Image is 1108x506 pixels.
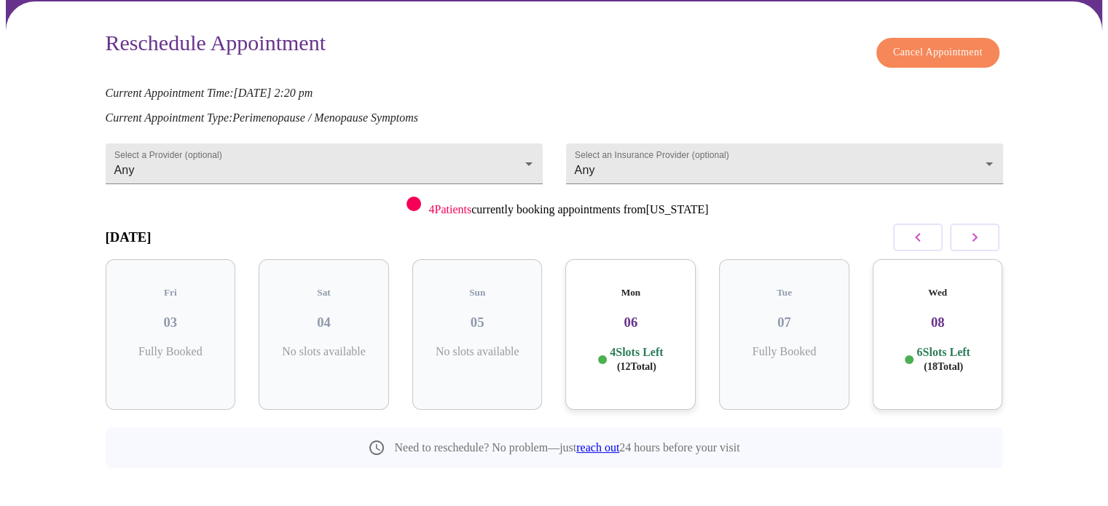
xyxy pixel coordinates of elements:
[424,315,531,331] h3: 05
[424,287,531,299] h5: Sun
[731,315,838,331] h3: 07
[893,44,983,62] span: Cancel Appointment
[916,345,970,373] p: 6 Slots Left
[576,441,619,454] a: reach out
[876,38,999,68] button: Cancel Appointment
[428,203,708,216] p: currently booking appointments from [US_STATE]
[884,315,991,331] h3: 08
[731,287,838,299] h5: Tue
[106,143,543,184] div: Any
[884,287,991,299] h5: Wed
[106,229,152,245] h3: [DATE]
[117,287,224,299] h5: Fri
[924,361,963,372] span: ( 18 Total)
[577,287,684,299] h5: Mon
[106,31,326,60] h3: Reschedule Appointment
[610,345,663,373] p: 4 Slots Left
[270,345,377,358] p: No slots available
[270,287,377,299] h5: Sat
[428,203,471,216] span: 4 Patients
[617,361,656,372] span: ( 12 Total)
[106,111,418,124] em: Current Appointment Type: Perimenopause / Menopause Symptoms
[424,345,531,358] p: No slots available
[731,345,838,358] p: Fully Booked
[270,315,377,331] h3: 04
[394,441,739,454] p: Need to reschedule? No problem—just 24 hours before your visit
[566,143,1003,184] div: Any
[117,315,224,331] h3: 03
[117,345,224,358] p: Fully Booked
[106,87,313,99] em: Current Appointment Time: [DATE] 2:20 pm
[577,315,684,331] h3: 06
